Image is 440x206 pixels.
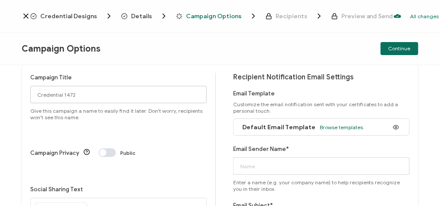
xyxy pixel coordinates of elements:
[40,13,97,20] span: Credential Designs
[276,13,307,20] span: Recipients
[30,86,207,103] input: Campaign Options
[266,12,324,20] span: Recipients
[341,13,393,20] span: Preview and Send
[389,46,411,51] span: Continue
[320,124,363,131] span: Browse templates
[30,12,393,20] div: Breadcrumb
[30,186,83,193] label: Social Sharing Text
[233,157,410,175] input: Name
[381,42,418,55] button: Continue
[176,12,258,20] span: Campaign Options
[233,73,353,82] span: Recipient Notification Email Settings
[233,101,410,114] span: Customize the email notification sent with your certificates to add a personal touch.
[186,13,241,20] span: Campaign Options
[397,164,440,206] iframe: Chat Widget
[22,43,100,54] span: Campaign Options
[121,12,168,20] span: Details
[233,146,289,152] label: Email Sender Name*
[233,90,275,97] label: Email Template
[131,13,152,20] span: Details
[233,179,410,192] span: Enter a name (e.g. your company name) to help recipients recognize you in their inbox.
[242,124,315,131] span: Default Email Template
[120,150,135,156] span: Public
[30,12,113,20] span: Credential Designs
[30,108,207,121] span: Give this campaign a name to easily find it later. Don't worry, recipients won't see this name.
[30,150,79,156] label: Campaign Privacy
[30,74,72,81] label: Campaign Title
[331,13,393,20] span: Preview and Send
